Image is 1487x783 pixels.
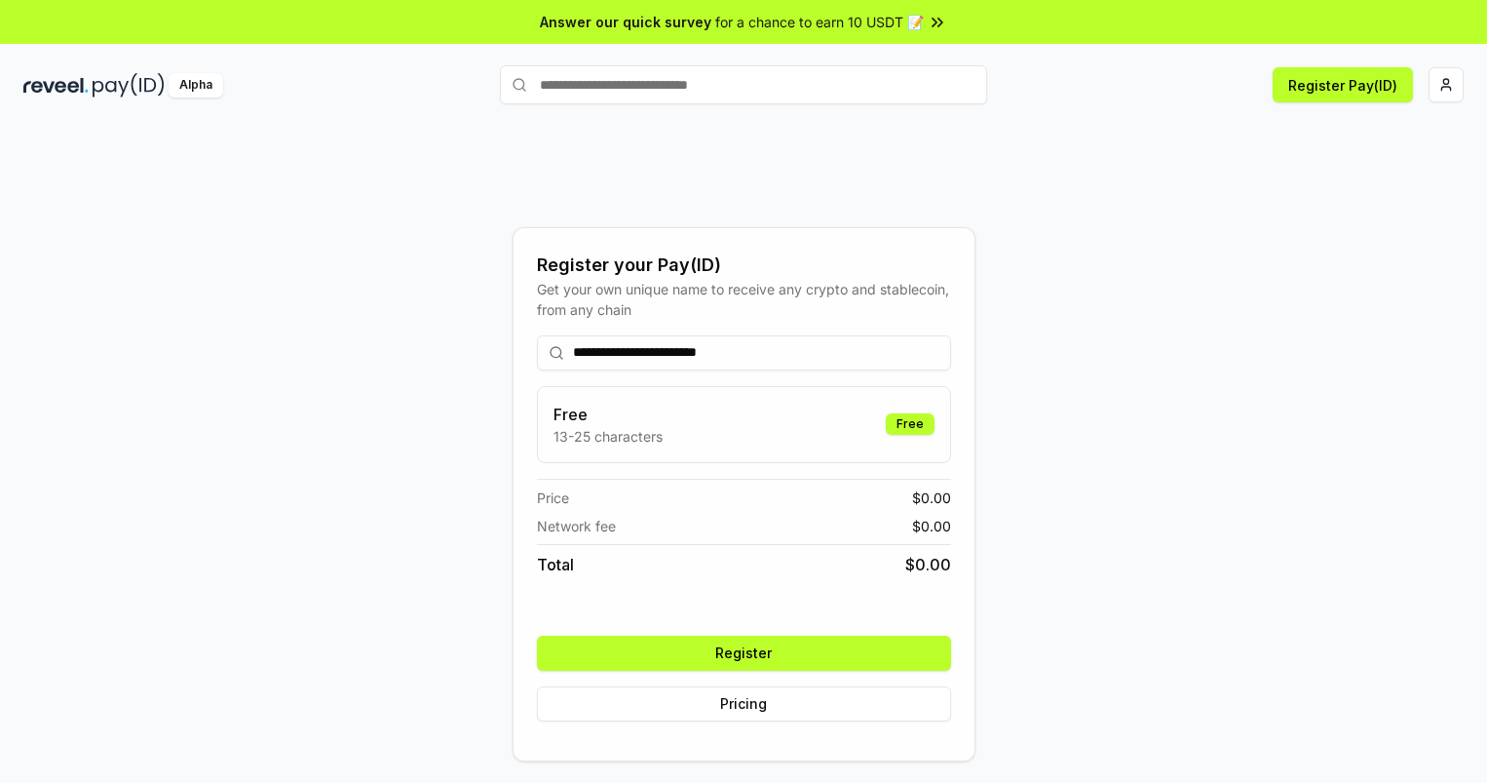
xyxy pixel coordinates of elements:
[537,252,951,279] div: Register your Pay(ID)
[886,413,934,435] div: Free
[1273,67,1413,102] button: Register Pay(ID)
[912,516,951,536] span: $ 0.00
[912,488,951,508] span: $ 0.00
[93,73,165,98] img: pay_id
[23,73,89,98] img: reveel_dark
[537,488,569,508] span: Price
[540,12,711,32] span: Answer our quick survey
[715,12,924,32] span: for a chance to earn 10 USDT 📝
[537,636,951,671] button: Register
[537,279,951,320] div: Get your own unique name to receive any crypto and stablecoin, from any chain
[553,426,663,447] p: 13-25 characters
[905,553,951,576] span: $ 0.00
[169,73,223,98] div: Alpha
[537,553,574,576] span: Total
[553,403,663,426] h3: Free
[537,516,616,536] span: Network fee
[537,686,951,722] button: Pricing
